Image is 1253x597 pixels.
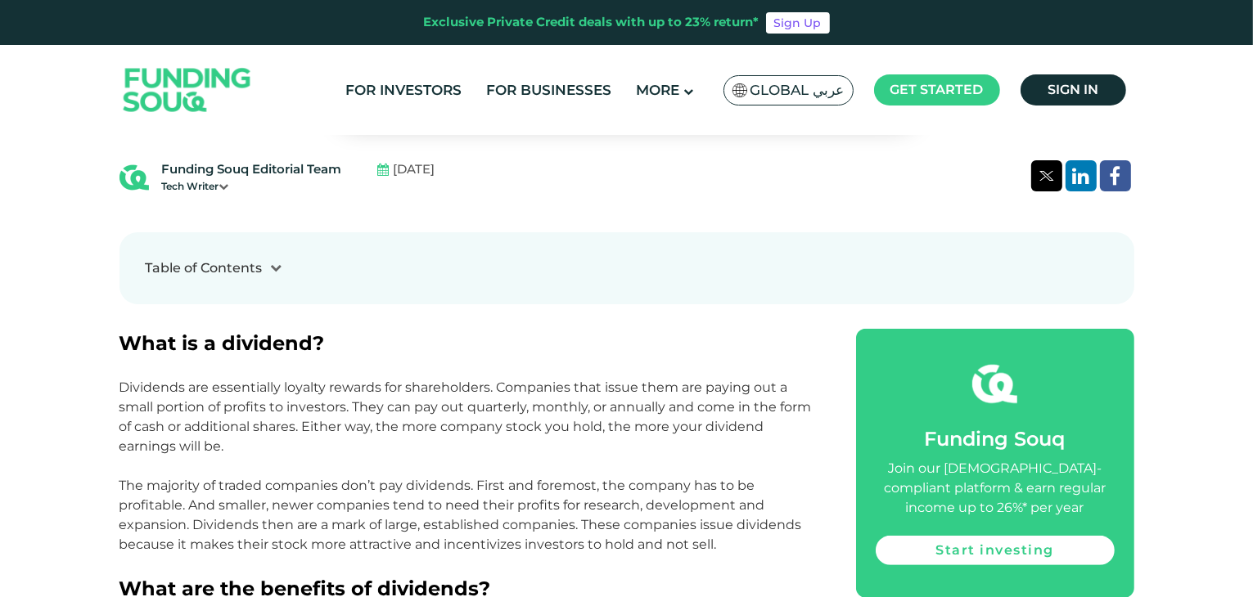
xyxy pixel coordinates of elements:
span: Dividends are essentially loyalty rewards for shareholders. Companies that issue them are paying ... [119,379,812,454]
div: Table of Contents [146,258,263,278]
img: fsicon [972,361,1017,406]
a: Sign in [1021,74,1126,105]
a: Sign Up [766,12,830,34]
img: SA Flag [732,83,747,97]
img: Logo [107,49,268,132]
div: Exclusive Private Credit deals with up to 23% return* [424,13,759,32]
span: Global عربي [750,81,845,100]
span: Get started [890,82,984,97]
a: Start investing [876,536,1115,565]
img: twitter [1039,171,1054,181]
span: Sign in [1048,82,1098,97]
a: For Businesses [482,77,615,104]
a: For Investors [341,77,466,104]
div: Funding Souq Editorial Team [162,160,342,179]
span: More [636,82,679,98]
span: Funding Souq [925,427,1066,451]
span: What is a dividend? [119,331,325,355]
img: Blog Author [119,163,149,192]
div: Join our [DEMOGRAPHIC_DATA]-compliant platform & earn regular income up to 26%* per year [876,459,1115,518]
span: The majority of traded companies don’t pay dividends. First and foremost, the company has to be p... [119,478,802,552]
div: Tech Writer [162,179,342,194]
span: [DATE] [394,160,435,179]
